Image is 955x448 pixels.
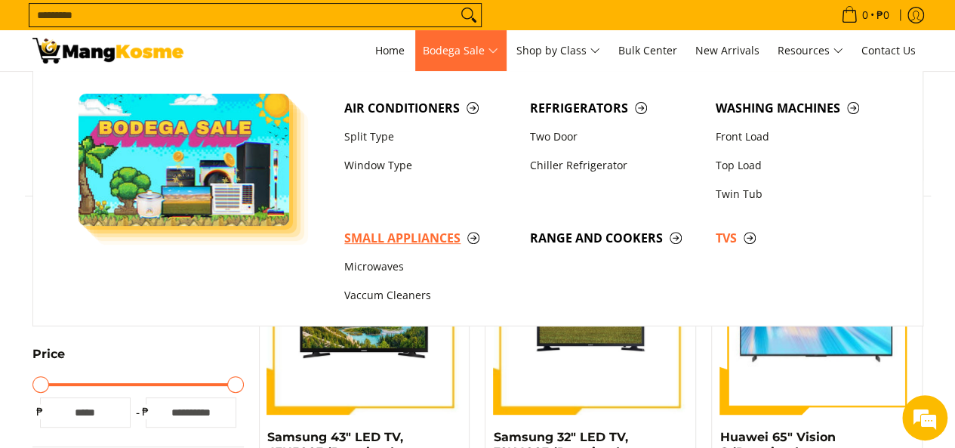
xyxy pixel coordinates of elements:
[344,99,515,118] span: Air Conditioners
[618,43,677,57] span: Bulk Center
[522,151,708,180] a: Chiller Refrigerator
[138,404,153,419] span: ₱
[337,94,522,122] a: Air Conditioners
[457,4,481,26] button: Search
[423,42,498,60] span: Bodega Sale
[708,94,894,122] a: Washing Machines
[695,43,759,57] span: New Arrivals
[854,30,923,71] a: Contact Us
[368,30,412,71] a: Home
[530,99,701,118] span: Refrigerators
[611,30,685,71] a: Bulk Center
[415,30,506,71] a: Bodega Sale
[708,122,894,151] a: Front Load
[32,348,65,360] span: Price
[32,404,48,419] span: ₱
[248,8,284,44] div: Minimize live chat window
[88,130,208,283] span: We're online!
[522,224,708,252] a: Range and Cookers
[337,253,522,282] a: Microwaves
[337,224,522,252] a: Small Appliances
[836,7,894,23] span: •
[199,30,923,71] nav: Main Menu
[337,282,522,311] a: Vaccum Cleaners
[708,180,894,209] a: Twin Tub
[337,122,522,151] a: Split Type
[716,99,886,118] span: Washing Machines
[860,10,870,20] span: 0
[708,224,894,252] a: TVs
[32,348,65,372] summary: Open
[522,94,708,122] a: Refrigerators
[716,229,886,248] span: TVs
[79,85,254,104] div: Chat with us now
[708,151,894,180] a: Top Load
[344,229,515,248] span: Small Appliances
[770,30,851,71] a: Resources
[522,122,708,151] a: Two Door
[874,10,892,20] span: ₱0
[509,30,608,71] a: Shop by Class
[861,43,916,57] span: Contact Us
[79,94,290,226] img: Bodega Sale
[337,151,522,180] a: Window Type
[516,42,600,60] span: Shop by Class
[778,42,843,60] span: Resources
[530,229,701,248] span: Range and Cookers
[32,38,183,63] img: TVs - Premium Television Brands l Mang Kosme
[8,292,288,345] textarea: Type your message and hit 'Enter'
[375,43,405,57] span: Home
[688,30,767,71] a: New Arrivals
